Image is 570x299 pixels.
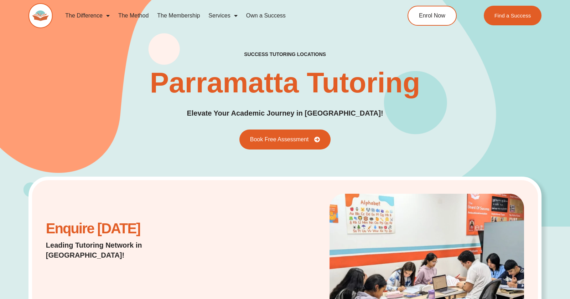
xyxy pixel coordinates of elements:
a: Find a Success [483,6,541,25]
a: Enrol Now [408,6,457,26]
nav: Menu [61,7,378,24]
span: Find a Success [494,13,531,18]
span: Book Free Assessment [250,137,309,142]
span: Enrol Now [419,13,445,19]
p: Leading Tutoring Network in [GEOGRAPHIC_DATA]! [46,240,219,260]
a: The Difference [61,7,114,24]
h1: Parramatta Tutoring [150,69,420,97]
h2: Enquire [DATE] [46,224,219,233]
p: Elevate Your Academic Journey in [GEOGRAPHIC_DATA]! [187,108,383,119]
h2: success tutoring locations [244,51,326,57]
a: The Method [114,7,153,24]
a: Own a Success [242,7,290,24]
a: Book Free Assessment [239,130,331,149]
a: Services [204,7,242,24]
a: The Membership [153,7,204,24]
